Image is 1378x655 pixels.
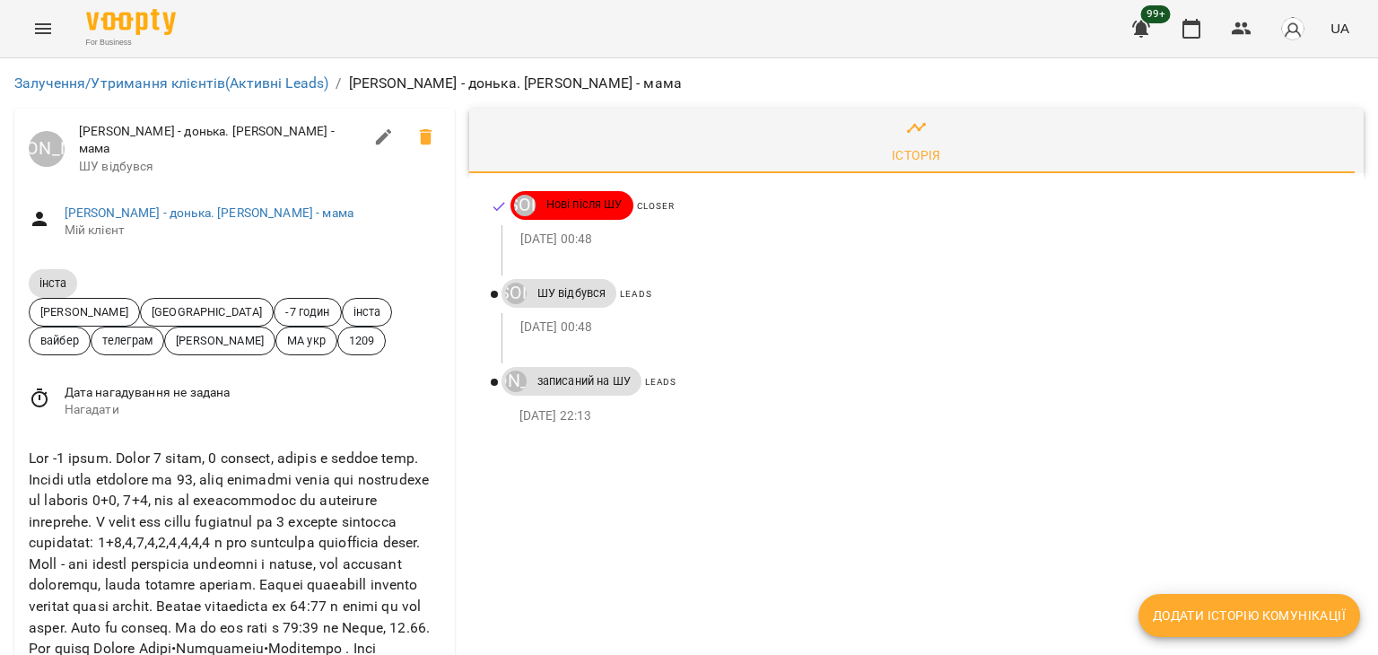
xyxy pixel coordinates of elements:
[30,332,90,349] span: вайбер
[645,377,676,387] span: Leads
[65,205,353,220] a: [PERSON_NAME] - донька. [PERSON_NAME] - мама
[520,319,1335,336] p: [DATE] 00:48
[14,74,328,92] a: Залучення/Утримання клієнтів(Активні Leads)
[86,37,176,48] span: For Business
[141,303,274,320] span: [GEOGRAPHIC_DATA]
[505,283,527,304] div: ДТ Ірина Микитей
[29,275,77,291] span: інста
[79,123,362,158] span: [PERSON_NAME] - донька. [PERSON_NAME] - мама
[620,289,651,299] span: Leads
[65,401,440,419] span: Нагадати
[892,144,941,166] div: Історія
[501,283,527,304] a: ДТ [PERSON_NAME]
[514,195,536,216] div: ДТ Ірина Микитей
[29,131,65,167] div: Луцук Маркіян
[79,158,362,176] span: ШУ відбувся
[536,196,633,213] span: Нові після ШУ
[30,303,139,320] span: [PERSON_NAME]
[14,73,1364,94] nav: breadcrumb
[86,9,176,35] img: Voopty Logo
[1141,5,1171,23] span: 99+
[1330,19,1349,38] span: UA
[343,303,392,320] span: інста
[519,407,1335,425] p: [DATE] 22:13
[505,371,527,392] div: Луцук Маркіян
[1323,12,1356,45] button: UA
[501,371,527,392] a: [PERSON_NAME]
[527,285,617,301] span: ШУ відбувся
[1153,605,1346,626] span: Додати історію комунікації
[510,195,536,216] a: ДТ [PERSON_NAME]
[637,201,675,211] span: Closer
[1138,594,1360,637] button: Додати історію комунікації
[520,231,1335,249] p: [DATE] 00:48
[338,332,386,349] span: 1209
[527,373,641,389] span: записаний на ШУ
[275,303,340,320] span: -7 годин
[65,222,440,240] span: Мій клієнт
[92,332,163,349] span: телеграм
[336,73,341,94] li: /
[22,7,65,50] button: Menu
[165,332,275,349] span: [PERSON_NAME]
[1280,16,1305,41] img: avatar_s.png
[349,73,683,94] p: [PERSON_NAME] - донька. [PERSON_NAME] - мама
[276,332,336,349] span: МА укр
[29,131,65,167] a: [PERSON_NAME]
[65,384,440,402] span: Дата нагадування не задана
